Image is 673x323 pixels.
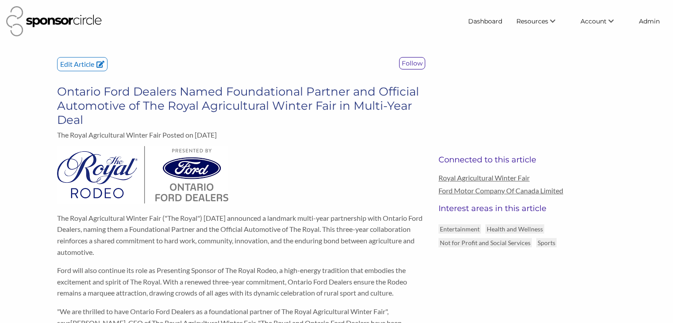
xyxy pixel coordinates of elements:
p: Sports [536,238,557,247]
p: The Royal Agricultural Winter Fair ("The Royal") [DATE] announced a landmark multi-year partnersh... [57,212,425,258]
a: Royal Agricultural Winter Fair [438,173,616,182]
a: Dashboard [461,13,509,29]
h3: Interest areas in this article [438,204,616,213]
p: Edit Article [58,58,107,71]
li: Resources [509,13,573,29]
img: cak50bhpra5uaflyweul.png [57,146,228,204]
a: Admin [632,13,667,29]
p: Follow [400,58,425,69]
span: Resources [516,17,548,25]
h3: Connected to this article [438,155,616,165]
p: Not for Profit and Social Services [438,238,532,247]
p: Ford will also continue its role as Presenting Sponsor of The Royal Rodeo, a high-energy traditio... [57,265,425,299]
p: Health and Wellness [485,224,544,234]
span: Account [581,17,607,25]
p: Entertainment [438,224,481,234]
p: The Royal Agricultural Winter Fair Posted on [DATE] [57,131,425,139]
h3: Ontario Ford Dealers Named Foundational Partner and Official Automotive of The Royal Agricultural... [57,85,425,127]
a: Ford Motor Company Of Canada Limited [438,186,616,195]
img: Sponsor Circle Logo [6,6,102,36]
li: Account [573,13,632,29]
